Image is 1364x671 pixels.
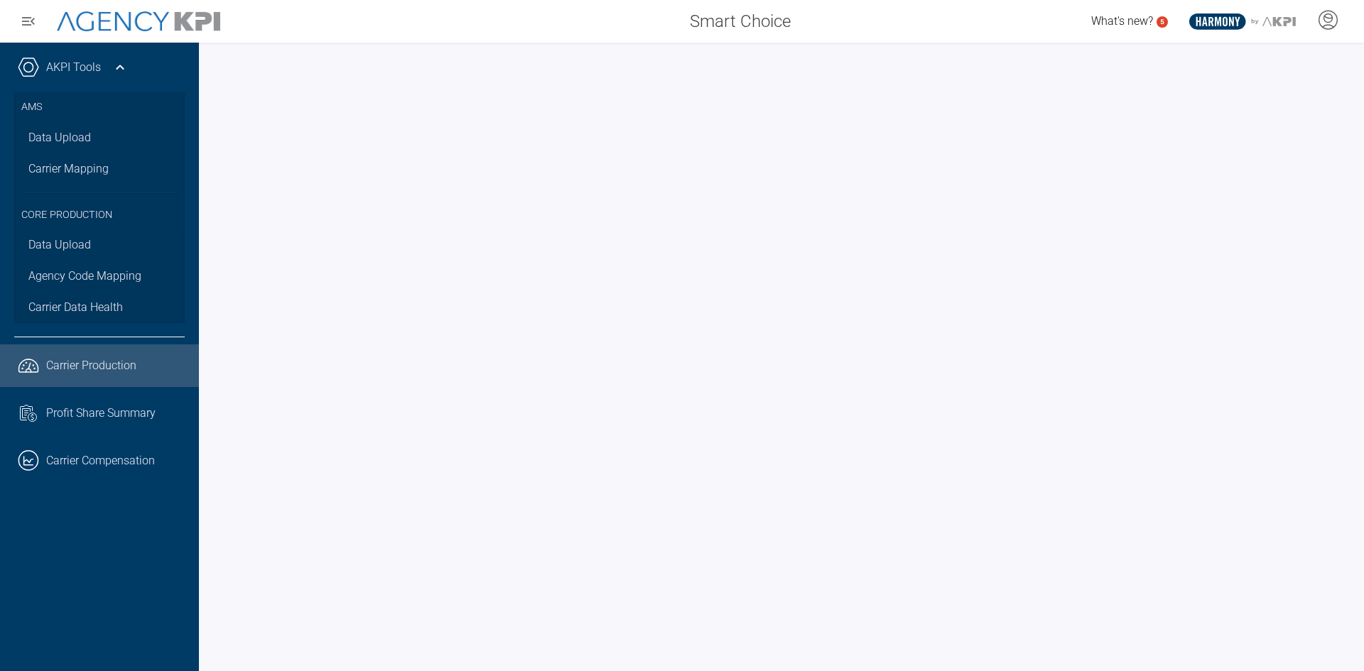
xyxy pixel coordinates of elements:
span: Smart Choice [690,9,791,34]
a: Data Upload [14,122,185,153]
a: Data Upload [14,229,185,261]
text: 5 [1160,18,1164,26]
h3: Core Production [21,192,178,230]
img: AgencyKPI [57,11,220,32]
a: Agency Code Mapping [14,261,185,292]
a: 5 [1157,16,1168,28]
span: Carrier Production [46,357,136,374]
a: AKPI Tools [46,59,101,76]
h3: AMS [21,92,178,122]
span: What's new? [1091,14,1153,28]
a: Carrier Data Health [14,292,185,323]
span: Carrier Data Health [28,299,123,316]
a: Carrier Mapping [14,153,185,185]
span: Profit Share Summary [46,405,156,422]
